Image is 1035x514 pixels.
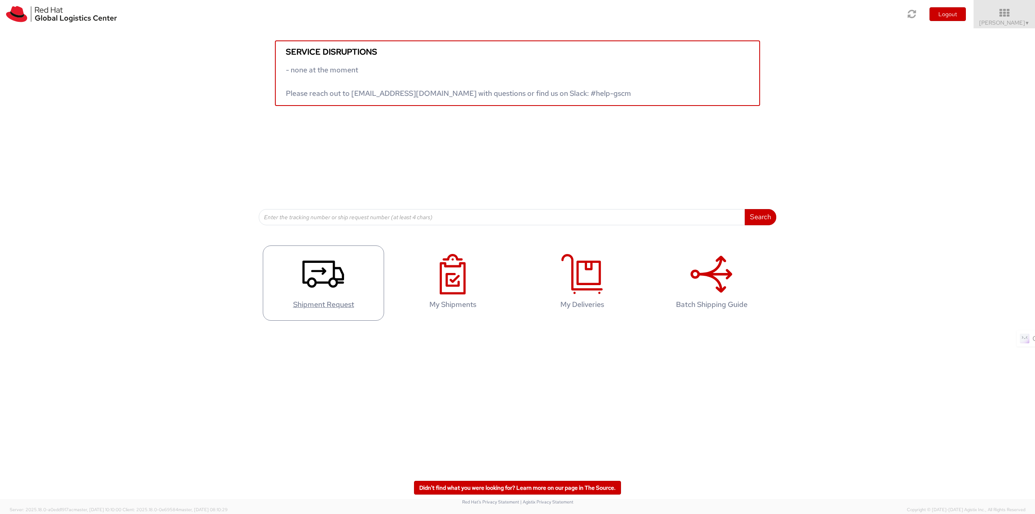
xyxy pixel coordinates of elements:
h4: Batch Shipping Guide [659,300,764,309]
span: [PERSON_NAME] [979,19,1030,26]
h4: My Shipments [401,300,505,309]
span: master, [DATE] 10:10:00 [74,507,121,512]
h4: Shipment Request [271,300,376,309]
span: master, [DATE] 08:10:29 [178,507,228,512]
a: Service disruptions - none at the moment Please reach out to [EMAIL_ADDRESS][DOMAIN_NAME] with qu... [275,40,760,106]
a: Didn't find what you were looking for? Learn more on our page in The Source. [414,481,621,495]
span: Copyright © [DATE]-[DATE] Agistix Inc., All Rights Reserved [907,507,1025,513]
span: - none at the moment Please reach out to [EMAIL_ADDRESS][DOMAIN_NAME] with questions or find us o... [286,65,631,98]
h4: My Deliveries [530,300,634,309]
a: | Agistix Privacy Statement [520,499,573,505]
span: Client: 2025.18.0-0e69584 [123,507,228,512]
img: rh-logistics-00dfa346123c4ec078e1.svg [6,6,117,22]
input: Enter the tracking number or ship request number (at least 4 chars) [259,209,745,225]
a: Batch Shipping Guide [651,245,772,321]
span: ▼ [1025,20,1030,26]
a: Shipment Request [263,245,384,321]
h5: Service disruptions [286,47,749,56]
a: My Deliveries [522,245,643,321]
a: Red Hat's Privacy Statement [462,499,519,505]
button: Search [745,209,776,225]
a: My Shipments [392,245,513,321]
button: Logout [929,7,966,21]
span: Server: 2025.18.0-a0edd1917ac [10,507,121,512]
